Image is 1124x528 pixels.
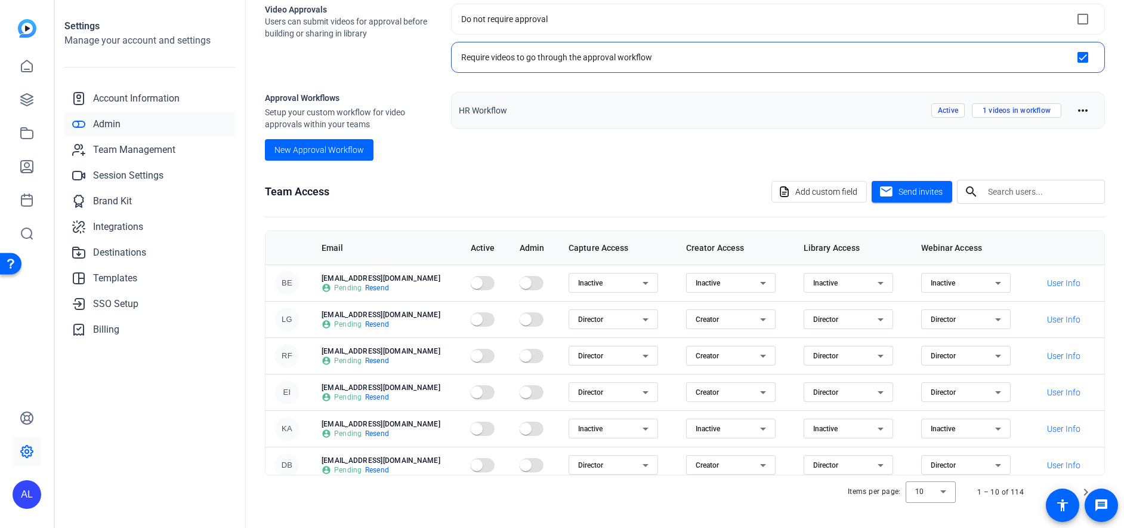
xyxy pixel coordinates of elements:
span: Director [931,352,956,360]
th: Webinar Access [912,231,1029,265]
span: Director [578,388,603,397]
span: Add custom field [795,180,857,203]
span: Director [578,315,603,324]
h2: Manage your account and settings [64,33,236,48]
mat-icon: account_circle [322,392,331,402]
p: [EMAIL_ADDRESS][DOMAIN_NAME] [322,274,452,283]
span: Director [931,461,956,469]
span: Pending [334,283,362,293]
button: User Info [1038,418,1089,440]
span: Resend [365,429,390,438]
p: [EMAIL_ADDRESS][DOMAIN_NAME] [322,310,452,320]
button: Previous page [1043,478,1071,506]
span: Director [931,315,956,324]
th: Creator Access [677,231,794,265]
a: Destinations [64,241,236,265]
mat-icon: accessibility [1055,498,1070,512]
span: Director [813,315,838,324]
div: EI [275,380,299,404]
span: Billing [93,323,119,337]
mat-icon: account_circle [322,356,331,366]
span: Pending [334,320,362,329]
div: Items per page: [848,486,901,498]
span: Pending [334,429,362,438]
span: SSO Setup [93,297,138,311]
button: User Info [1038,455,1089,476]
span: User Info [1047,459,1080,471]
th: Capture Access [559,231,677,265]
a: Account Information [64,87,236,110]
span: User Info [1047,314,1080,326]
button: New Approval Workflow [265,139,373,161]
span: 1 videos in workflow [972,103,1061,118]
input: Search users... [988,185,1095,199]
mat-icon: account_circle [322,320,331,329]
span: Director [813,352,838,360]
span: Resend [365,465,390,475]
th: Library Access [794,231,912,265]
span: Director [578,352,603,360]
span: Setup your custom workflow for video approvals within your teams [265,106,432,130]
span: New Approval Workflow [274,144,364,156]
div: Do not require approval [461,13,548,25]
button: User Info [1038,345,1089,367]
div: KA [275,417,299,441]
a: SSO Setup [64,292,236,316]
span: User Info [1047,423,1080,435]
span: Inactive [696,279,720,287]
div: BE [275,271,299,295]
span: Director [931,388,956,397]
th: Admin [510,231,559,265]
span: Creator [696,315,719,324]
mat-icon: account_circle [322,283,331,293]
span: Director [813,461,838,469]
span: Resend [365,283,390,293]
a: Billing [64,318,236,342]
span: Inactive [578,279,603,287]
span: Pending [334,356,362,366]
span: Creator [696,352,719,360]
span: Account Information [93,91,180,106]
th: Active [461,231,510,265]
mat-icon: more_horiz [1076,103,1090,118]
h2: Video Approvals [265,4,432,16]
div: LG [275,308,299,331]
mat-icon: search [957,185,986,199]
div: AL [13,480,41,509]
img: blue-gradient.svg [18,19,36,38]
span: Team Management [93,143,175,157]
button: User Info [1038,382,1089,403]
span: Creator [696,461,719,469]
div: Require videos to go through the approval workflow [461,51,652,63]
span: Director [813,388,838,397]
span: Pending [334,465,362,475]
button: Send invites [872,181,952,202]
button: Add custom field [771,181,867,202]
mat-icon: mail [879,185,894,199]
div: RF [275,344,299,368]
div: 1 – 10 of 114 [977,486,1024,498]
mat-icon: message [1094,498,1108,512]
span: Admin [93,117,121,131]
span: User Info [1047,386,1080,398]
span: Resend [365,392,390,402]
span: User Info [1047,277,1080,289]
span: Templates [93,271,137,286]
a: Brand Kit [64,189,236,213]
span: Director [578,461,603,469]
a: Team Management [64,138,236,162]
span: Inactive [931,425,955,433]
button: Next page [1071,478,1100,506]
span: Inactive [696,425,720,433]
span: Pending [334,392,362,402]
mat-icon: account_circle [322,429,331,438]
span: Brand Kit [93,194,132,208]
span: Creator [696,388,719,397]
h1: Approval Workflows [265,92,432,104]
span: Resend [365,356,390,366]
span: Active [931,103,965,118]
button: User Info [1038,309,1089,330]
mat-icon: account_circle [322,465,331,475]
p: [EMAIL_ADDRESS][DOMAIN_NAME] [322,419,452,429]
th: Email [312,231,461,265]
